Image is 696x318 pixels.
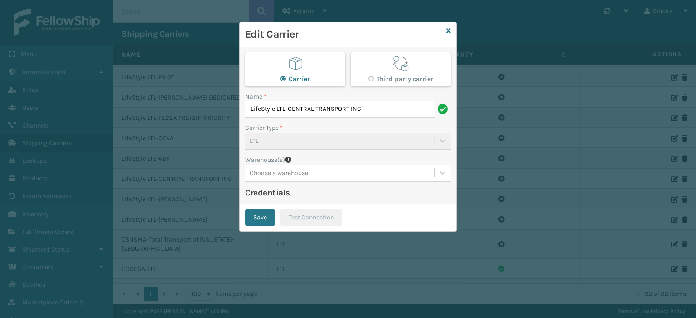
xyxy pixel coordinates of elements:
label: Third party carrier [368,75,433,83]
h3: Edit Carrier [245,28,443,41]
label: Name [245,92,266,101]
button: Test Connection [280,209,342,226]
label: Warehouse(s) [245,155,285,165]
button: Save [245,209,275,226]
h4: Credentials [245,187,451,198]
label: Carrier Type [245,123,283,133]
label: Carrier [280,75,310,83]
div: Choose a warehouse [250,168,308,178]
